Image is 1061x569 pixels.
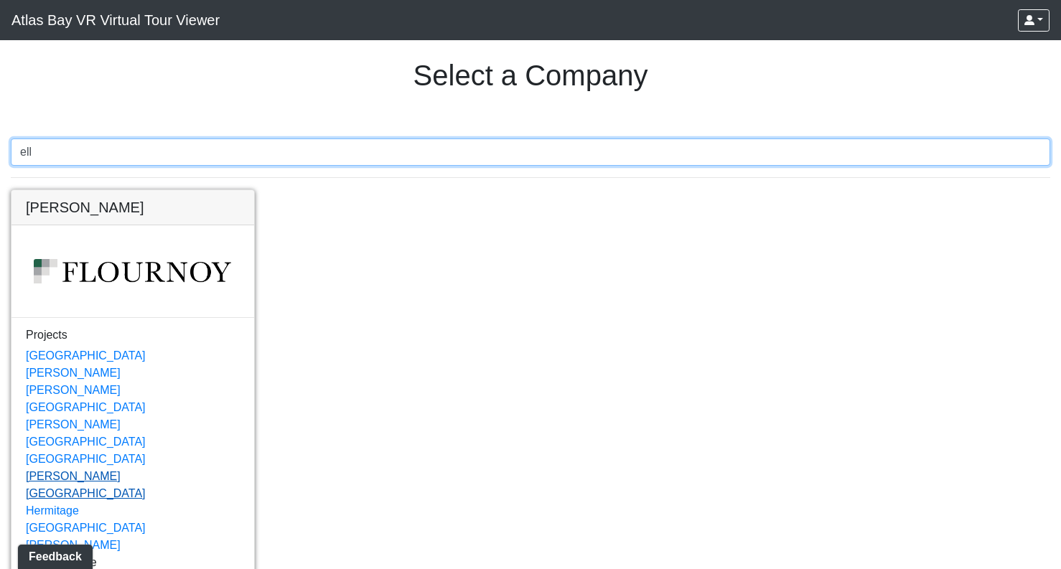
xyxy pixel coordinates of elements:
a: [PERSON_NAME] [26,418,121,431]
input: Search [11,138,1050,166]
iframe: Ybug feedback widget [11,540,100,569]
a: [GEOGRAPHIC_DATA] [26,453,146,465]
a: [GEOGRAPHIC_DATA] [26,349,146,362]
a: [PERSON_NAME] [26,367,121,379]
a: [PERSON_NAME][GEOGRAPHIC_DATA] [26,470,146,499]
span: Atlas Bay VR Virtual Tour Viewer [11,6,220,34]
a: [PERSON_NAME][GEOGRAPHIC_DATA] [26,384,146,413]
a: [GEOGRAPHIC_DATA] [26,522,146,534]
a: [GEOGRAPHIC_DATA] [26,436,146,448]
a: Hermitage [26,504,79,517]
h1: Select a Company [413,58,648,93]
a: [PERSON_NAME] [26,539,121,551]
